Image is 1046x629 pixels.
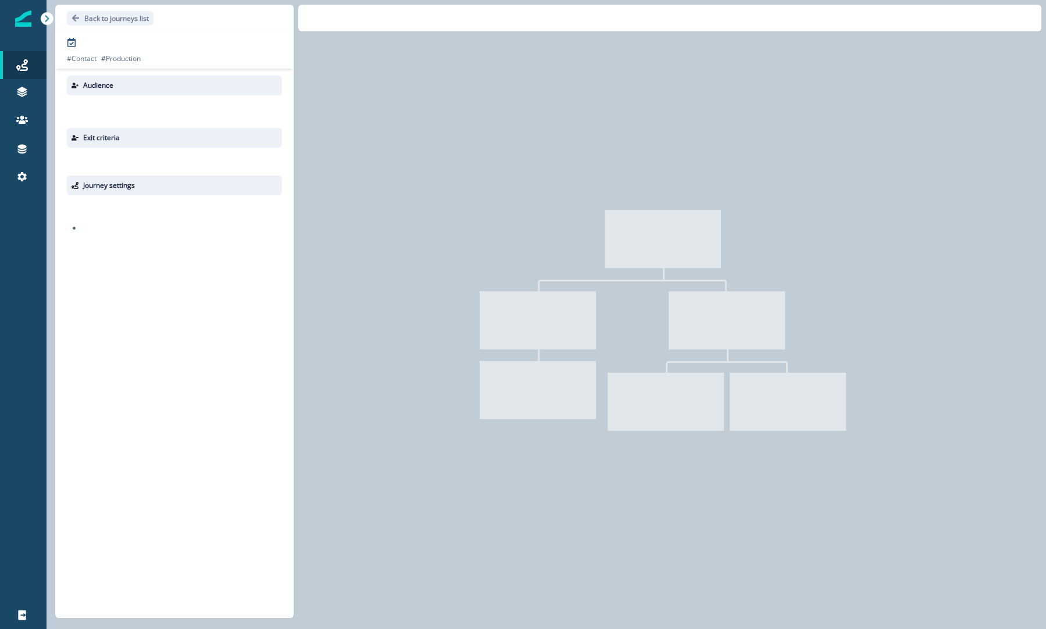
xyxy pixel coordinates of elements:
[67,11,153,26] button: Go back
[83,180,135,191] p: Journey settings
[84,13,149,23] p: Back to journeys list
[83,133,120,143] p: Exit criteria
[67,53,97,64] p: # Contact
[15,10,31,27] img: Inflection
[83,80,113,91] p: Audience
[101,53,141,64] p: # Production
